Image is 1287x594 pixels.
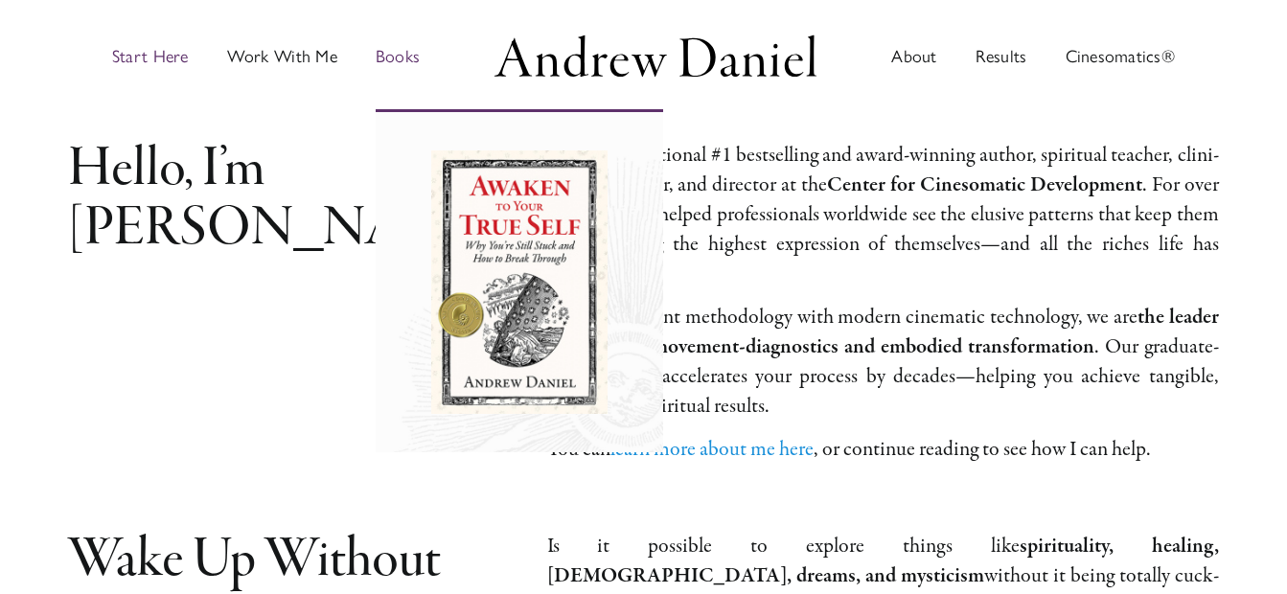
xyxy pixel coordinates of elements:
p: I’m an inter­na­tion­al #1 best­selling and award-win­ning author, spir­i­tu­al teacher, clin­i­c... [547,141,1219,288]
strong: spir­i­tu­al­i­ty, heal­ing, [DEMOGRAPHIC_DATA], dreams, and mys­ti­cism [547,532,1219,590]
a: Results [976,4,1027,109]
h2: Hello, I’m [PERSON_NAME] [68,141,500,259]
span: Results [976,48,1027,65]
a: Start Here [112,4,189,109]
img: Awaken to Your True Self book by Andrew Daniel [431,150,607,414]
span: Work With Me [227,48,337,65]
a: learn more about me here [610,435,814,464]
span: Cinesomatics® [1066,48,1176,65]
span: Books [376,48,420,65]
span: Start Here [112,48,189,65]
a: Work with Andrew in groups or private sessions [227,4,337,109]
p: Bridging ancient method­ol­o­gy with mod­ern cin­e­mat­ic tech­nol­o­gy, we are . Our graduate-le... [547,303,1219,421]
strong: Center for Cinesomatic Development [827,171,1142,199]
a: Cinesomatics® [1066,4,1176,109]
a: Discover books written by Andrew Daniel [376,4,420,109]
strong: the leader in advanced movement-diagnostics and embod­ied trans­for­ma­tion [547,303,1219,361]
p: You can , or con­tin­ue read­ing to see how I can help. [547,435,1219,465]
span: About [891,48,936,65]
img: Andrew Daniel Logo [488,30,823,82]
a: About [891,4,936,109]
